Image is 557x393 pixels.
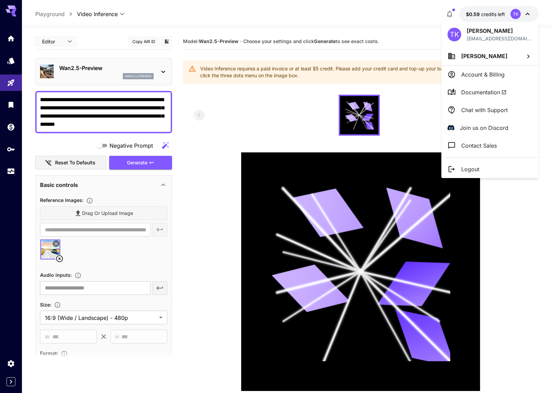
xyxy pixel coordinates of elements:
[461,70,505,79] p: Account & Billing
[467,35,532,42] p: [EMAIL_ADDRESS][DOMAIN_NAME]
[461,53,507,59] span: [PERSON_NAME]
[461,88,507,96] span: Documentation
[467,27,532,35] p: [PERSON_NAME]
[461,165,479,173] p: Logout
[461,106,508,114] p: Chat with Support
[460,124,508,132] p: Join us on Discord
[448,28,461,41] div: TK
[441,47,539,65] button: [PERSON_NAME]
[461,141,497,150] p: Contact Sales
[467,35,532,42] div: contact@koha-tech.com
